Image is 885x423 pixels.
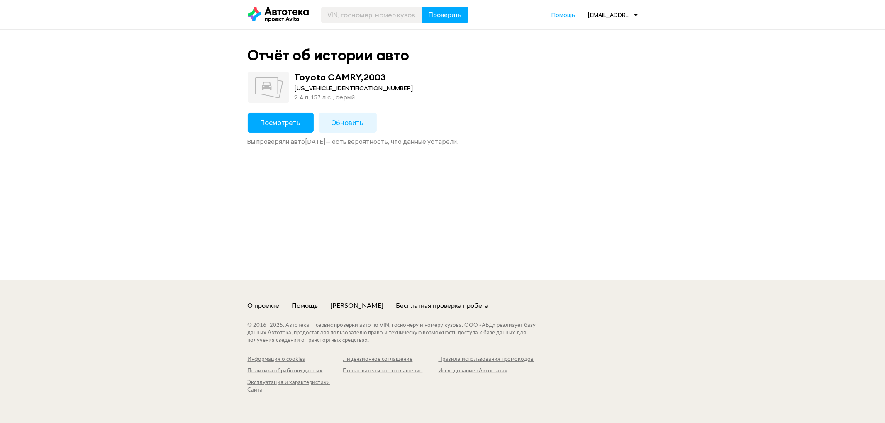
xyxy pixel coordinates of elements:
[343,367,439,375] a: Пользовательское соглашение
[295,72,386,82] div: Toyota CAMRY , 2003
[331,301,384,310] a: [PERSON_NAME]
[439,367,534,375] a: Исследование «Автостата»
[248,356,343,363] a: Информация о cookies
[422,7,468,23] button: Проверить
[332,118,364,127] span: Обновить
[295,93,414,102] div: 2.4 л, 157 л.c., серый
[261,118,301,127] span: Посмотреть
[248,138,638,146] div: Вы проверяли авто [DATE] — есть вероятность, что данные устарели.
[248,322,553,344] div: © 2016– 2025 . Автотека — сервис проверки авто по VIN, госномеру и номеру кузова. ООО «АБД» реали...
[396,301,489,310] a: Бесплатная проверка пробега
[248,379,343,394] a: Эксплуатация и характеристики Сайта
[343,356,439,363] a: Лицензионное соглашение
[439,356,534,363] a: Правила использования промокодов
[321,7,422,23] input: VIN, госномер, номер кузова
[292,301,318,310] a: Помощь
[429,12,462,18] span: Проверить
[319,113,377,133] button: Обновить
[248,46,410,64] div: Отчёт об истории авто
[248,301,280,310] a: О проекте
[248,113,314,133] button: Посмотреть
[295,84,414,93] div: [US_VEHICLE_IDENTIFICATION_NUMBER]
[588,11,638,19] div: [EMAIL_ADDRESS][DOMAIN_NAME]
[248,367,343,375] a: Политика обработки данных
[552,11,575,19] a: Помощь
